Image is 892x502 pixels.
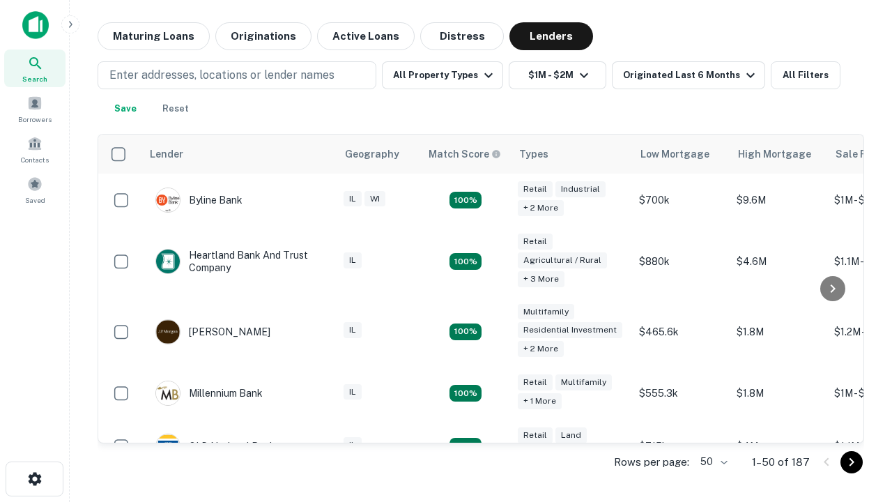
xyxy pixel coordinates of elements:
th: Low Mortgage [632,135,730,174]
div: [PERSON_NAME] [155,319,270,344]
img: picture [156,188,180,212]
td: $4.6M [730,227,827,297]
div: Residential Investment [518,322,622,338]
div: 50 [695,452,730,472]
div: WI [364,191,385,207]
p: Rows per page: [614,454,689,471]
iframe: Chat Widget [822,390,892,457]
div: Multifamily [555,374,612,390]
th: Capitalize uses an advanced AI algorithm to match your search with the best lender. The match sco... [420,135,511,174]
div: Matching Properties: 20, hasApolloMatch: undefined [449,192,482,208]
th: High Mortgage [730,135,827,174]
button: Originations [215,22,312,50]
div: Retail [518,427,553,443]
td: $715k [632,420,730,473]
div: IL [344,252,362,268]
button: Go to next page [840,451,863,473]
div: IL [344,322,362,338]
td: $9.6M [730,174,827,227]
div: Matching Properties: 16, hasApolloMatch: undefined [449,385,482,402]
div: IL [344,384,362,400]
button: Distress [420,22,504,50]
div: Land [555,427,587,443]
div: + 2 more [518,341,564,357]
p: Enter addresses, locations or lender names [109,67,334,84]
div: + 1 more [518,393,562,409]
div: Types [519,146,548,162]
img: picture [156,434,180,458]
div: OLD National Bank [155,434,275,459]
td: $4M [730,420,827,473]
div: Low Mortgage [640,146,709,162]
div: Industrial [555,181,606,197]
button: $1M - $2M [509,61,606,89]
div: Matching Properties: 27, hasApolloMatch: undefined [449,324,482,340]
button: All Filters [771,61,840,89]
button: Save your search to get updates of matches that match your search criteria. [103,95,148,123]
div: Capitalize uses an advanced AI algorithm to match your search with the best lender. The match sco... [429,146,501,162]
td: $465.6k [632,297,730,367]
a: Saved [4,171,66,208]
button: Originated Last 6 Months [612,61,765,89]
td: $1.8M [730,367,827,420]
img: capitalize-icon.png [22,11,49,39]
button: Reset [153,95,198,123]
td: $1.8M [730,297,827,367]
div: Matching Properties: 17, hasApolloMatch: undefined [449,253,482,270]
div: Lender [150,146,183,162]
span: Contacts [21,154,49,165]
div: Geography [345,146,399,162]
div: IL [344,191,362,207]
div: Retail [518,234,553,250]
div: Multifamily [518,304,574,320]
span: Saved [25,195,45,206]
td: $555.3k [632,367,730,420]
button: Lenders [509,22,593,50]
th: Geography [337,135,420,174]
img: picture [156,320,180,344]
h6: Match Score [429,146,498,162]
button: Active Loans [317,22,415,50]
button: Maturing Loans [98,22,210,50]
div: Retail [518,374,553,390]
div: High Mortgage [738,146,811,162]
a: Search [4,50,66,87]
div: Millennium Bank [155,381,263,406]
div: IL [344,437,362,453]
td: $880k [632,227,730,297]
td: $700k [632,174,730,227]
div: + 2 more [518,200,564,216]
div: Agricultural / Rural [518,252,607,268]
p: 1–50 of 187 [752,454,810,471]
th: Lender [141,135,337,174]
a: Borrowers [4,90,66,128]
div: + 3 more [518,271,564,287]
div: Originated Last 6 Months [623,67,759,84]
div: Matching Properties: 18, hasApolloMatch: undefined [449,438,482,455]
button: All Property Types [382,61,503,89]
th: Types [511,135,632,174]
span: Borrowers [18,114,52,125]
img: picture [156,381,180,405]
img: picture [156,250,180,273]
div: Byline Bank [155,188,243,213]
a: Contacts [4,130,66,168]
div: Heartland Bank And Trust Company [155,249,323,274]
span: Search [22,73,47,84]
button: Enter addresses, locations or lender names [98,61,376,89]
div: Retail [518,181,553,197]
